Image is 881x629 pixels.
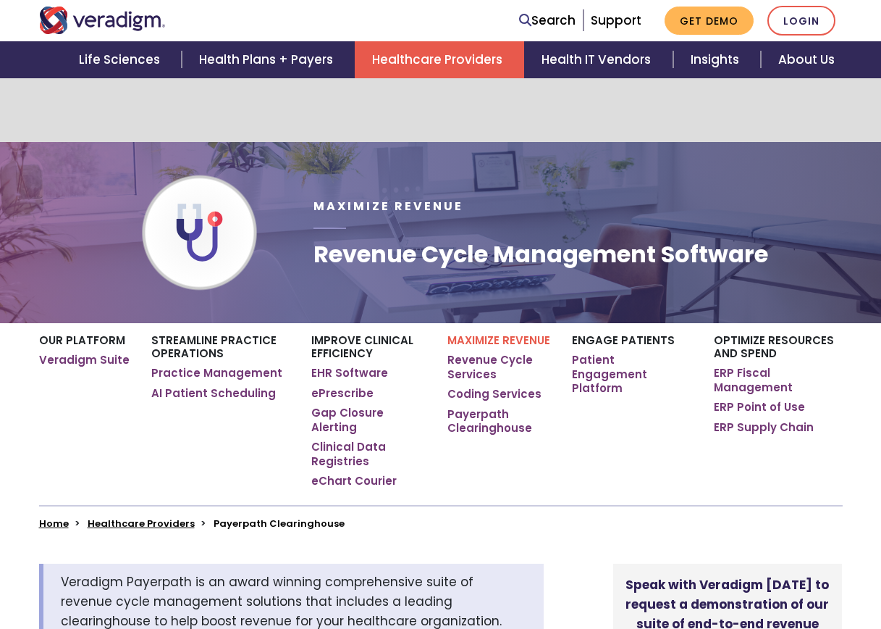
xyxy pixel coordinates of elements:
a: ERP Point of Use [714,400,805,415]
a: About Us [761,41,852,78]
a: Login [767,6,835,36]
a: Search [519,11,576,30]
a: Healthcare Providers [355,41,524,78]
a: ePrescribe [311,386,374,401]
a: Get Demo [665,7,754,35]
a: Healthcare Providers [88,517,195,530]
a: Life Sciences [62,41,182,78]
a: Revenue Cycle Services [447,353,550,381]
a: Support [591,12,641,29]
a: Health Plans + Payers [182,41,355,78]
a: ERP Supply Chain [714,420,814,435]
img: Veradigm logo [39,7,166,34]
span: Maximize Revenue [313,198,463,214]
a: Coding Services [447,387,541,401]
h1: Revenue Cycle Management Software [313,241,768,268]
a: Home [39,517,69,530]
a: EHR Software [311,366,388,380]
a: Patient Engagement Platform [572,353,692,396]
a: Insights [673,41,761,78]
a: Clinical Data Registries [311,440,426,468]
a: Veradigm Suite [39,353,130,367]
a: Practice Management [151,366,282,380]
a: Health IT Vendors [524,41,673,78]
a: Gap Closure Alerting [311,406,426,434]
a: eChart Courier [311,474,397,488]
a: Payerpath Clearinghouse [447,407,550,436]
a: AI Patient Scheduling [151,386,276,401]
a: ERP Fiscal Management [714,366,842,394]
